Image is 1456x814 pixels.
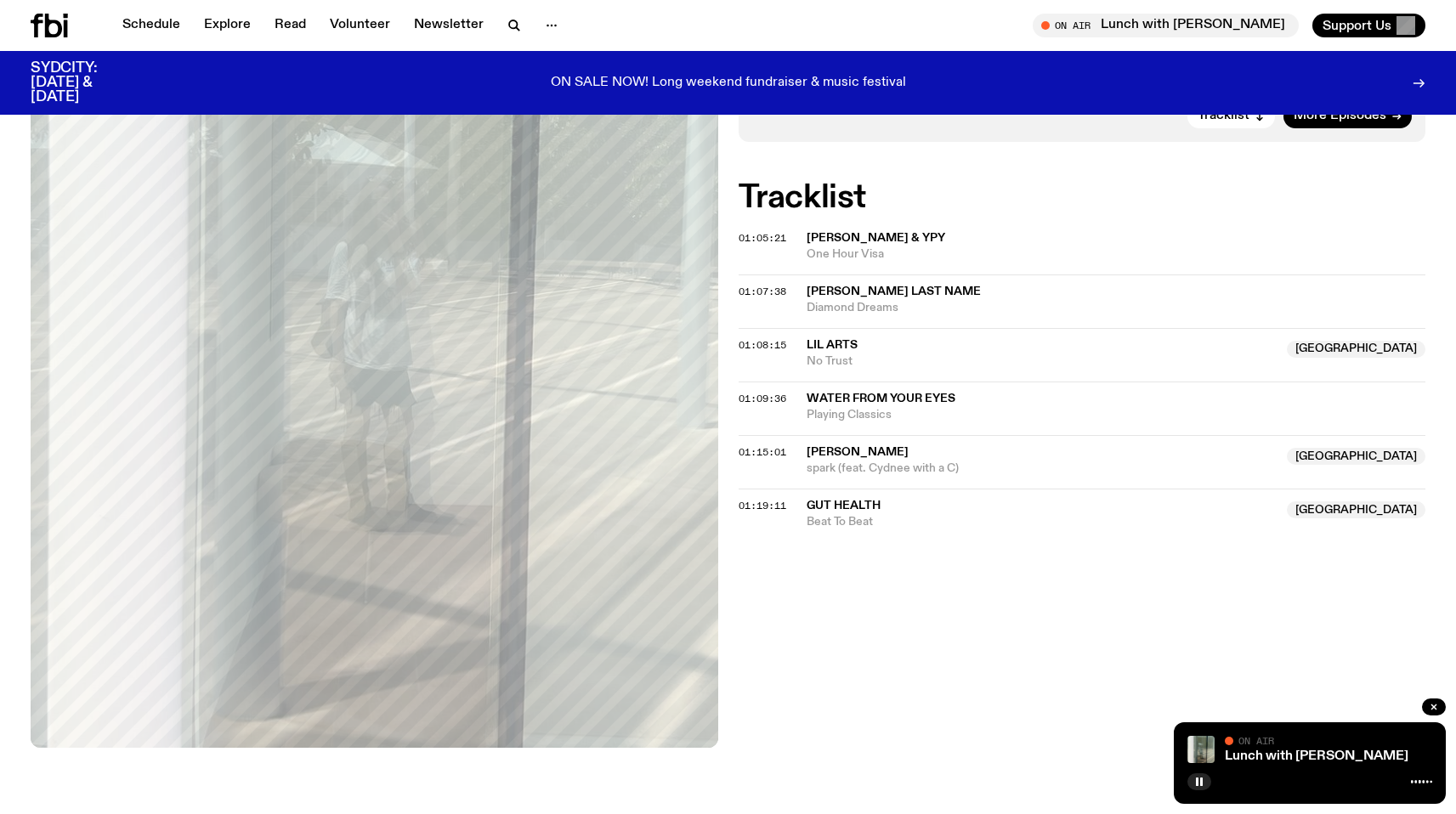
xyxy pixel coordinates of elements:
[194,14,261,37] a: Explore
[31,61,139,105] h3: SYDCITY: [DATE] & [DATE]
[739,338,786,352] span: 01:08:15
[1033,14,1299,37] button: On AirLunch with [PERSON_NAME]
[1287,448,1425,465] span: [GEOGRAPHIC_DATA]
[739,445,786,459] span: 01:15:01
[264,14,316,37] a: Read
[807,461,1278,477] span: spark (feat. Cydnee with a C)
[1294,110,1386,122] span: More Episodes
[807,393,955,404] span: Water From Your Eyes
[807,300,1426,316] span: Diamond Dreams
[320,14,400,37] a: Volunteer
[551,76,906,91] p: ON SALE NOW! Long weekend fundraiser & music festival
[1323,18,1391,33] span: Support Us
[1312,14,1425,37] button: Support Us
[1287,501,1425,518] span: [GEOGRAPHIC_DATA]
[404,14,494,37] a: Newsletter
[1187,105,1275,128] button: Tracklist
[807,446,909,458] span: [PERSON_NAME]
[1198,110,1249,122] span: Tracklist
[807,514,1278,530] span: Beat To Beat
[739,285,786,298] span: 01:07:38
[739,392,786,405] span: 01:09:36
[807,339,858,351] span: Lil Arts
[112,14,190,37] a: Schedule
[807,232,945,244] span: [PERSON_NAME] & YPY
[1287,341,1425,358] span: [GEOGRAPHIC_DATA]
[739,183,1426,213] h2: Tracklist
[807,500,881,512] span: Gut Health
[1225,749,1408,763] a: Lunch with [PERSON_NAME]
[1238,735,1274,746] span: On Air
[739,499,786,512] span: 01:19:11
[807,407,1426,423] span: Playing Classics
[807,285,981,297] span: [PERSON_NAME] Last Name
[807,246,1426,263] span: One Hour Visa
[739,231,786,245] span: 01:05:21
[1283,105,1412,128] a: More Episodes
[807,353,1278,370] span: No Trust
